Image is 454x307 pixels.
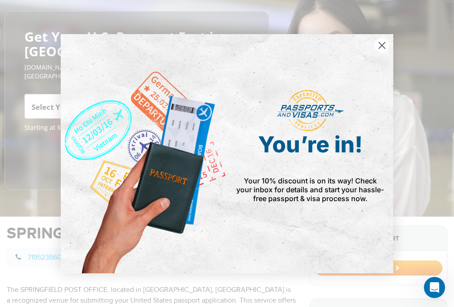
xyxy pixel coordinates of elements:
span: You’re in! [258,131,363,158]
iframe: Intercom live chat [424,277,445,298]
span: Your 10% discount is on its way! Check your inbox for details and start your hassle-free passport... [236,176,384,203]
button: Close dialog [374,38,390,53]
img: passports and visas [277,90,344,132]
img: de9cda0d-0715-46ca-9a25-073762a91ba7.png [61,34,227,273]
